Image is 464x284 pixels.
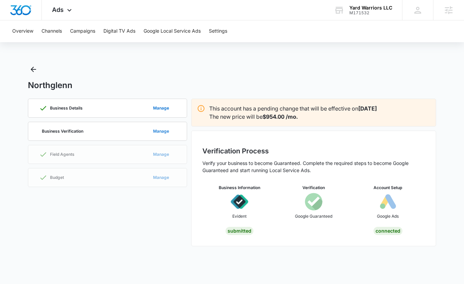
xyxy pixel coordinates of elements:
h1: Northglenn [28,80,72,90]
button: Campaigns [70,20,95,42]
p: Business Verification [42,129,83,133]
p: Business Details [50,106,83,110]
h3: Business Information [219,185,260,191]
button: Back [28,64,39,75]
button: Channels [42,20,62,42]
h3: Account Setup [374,185,402,191]
button: Google Local Service Ads [144,20,201,42]
img: icon-googleAds-b.svg [379,193,397,211]
img: icon-evident.svg [231,193,248,211]
button: Manage [146,123,176,139]
strong: [DATE] [358,105,377,112]
p: Evident [232,213,247,219]
strong: $954.00 /mo. [263,113,298,120]
p: Google Ads [377,213,399,219]
div: Submitted [226,227,253,235]
h2: Verification Process [202,146,425,156]
button: Overview [12,20,33,42]
div: account id [349,11,392,15]
a: Business DetailsManage [28,99,187,118]
button: Settings [209,20,227,42]
p: Google Guaranteed [295,213,332,219]
div: Connected [374,227,402,235]
a: Business VerificationManage [28,122,187,141]
p: This account has a pending change that will be effective on [209,104,430,113]
h3: Verification [302,185,325,191]
button: Manage [146,100,176,116]
p: Verify your business to become Guaranteed. Complete the required steps to become Google Guarantee... [202,160,425,174]
img: icon-googleGuaranteed.svg [305,193,322,211]
span: Ads [52,6,64,13]
p: The new price will be [209,113,298,121]
div: account name [349,5,392,11]
button: Digital TV Ads [103,20,135,42]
